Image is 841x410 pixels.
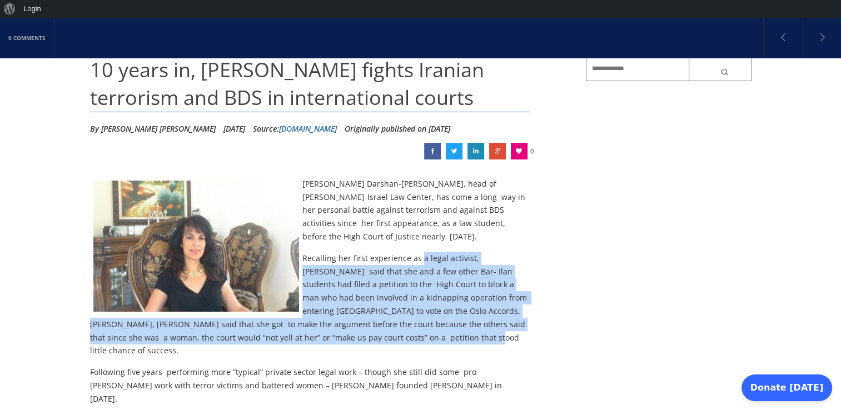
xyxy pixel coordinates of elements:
span: 10 years in, [PERSON_NAME] fights Iranian terrorism and BDS in international courts [90,56,484,111]
li: [DATE] [223,121,245,137]
span: 0 [530,143,534,159]
p: [PERSON_NAME] Darshan-[PERSON_NAME], head of [PERSON_NAME]-Israel Law Center, has come a long way... [90,177,531,243]
a: 10 years in, Shurat Hadin fights Iranian terrorism and BDS in international courts [467,143,484,159]
img: Suhrat-Hadin [93,181,299,312]
li: By [PERSON_NAME] [PERSON_NAME] [90,121,216,137]
a: 10 years in, Shurat Hadin fights Iranian terrorism and BDS in international courts [489,143,506,159]
li: Originally published on [DATE] [345,121,450,137]
a: 10 years in, Shurat Hadin fights Iranian terrorism and BDS in international courts [424,143,441,159]
div: Source: [253,121,337,137]
a: [DOMAIN_NAME] [279,123,337,134]
p: Recalling her first experience as a legal activist, [PERSON_NAME] said that she and a few other B... [90,252,531,357]
p: Following five years performing more “typical” private sector legal work – though she still did s... [90,366,531,405]
a: 10 years in, Shurat Hadin fights Iranian terrorism and BDS in international courts [446,143,462,159]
